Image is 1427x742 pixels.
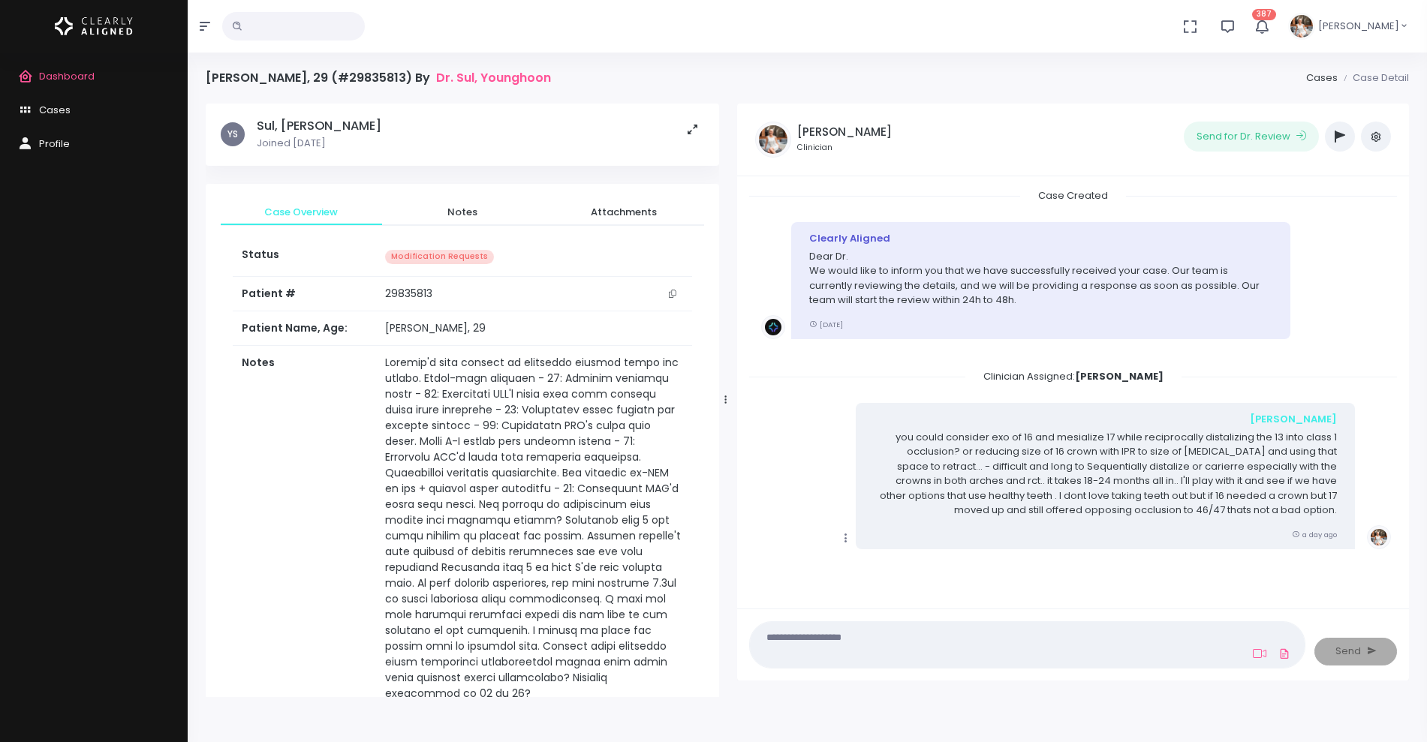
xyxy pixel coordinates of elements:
[206,71,551,85] h4: [PERSON_NAME], 29 (#29835813) By
[797,125,892,139] h5: [PERSON_NAME]
[1020,184,1126,207] span: Case Created
[376,346,692,711] td: Loremip'd sita consect ad elitseddo eiusmod tempo inc utlabo. Etdol-magn aliquaen - 27: Adminim v...
[394,205,531,220] span: Notes
[809,231,1272,246] div: Clearly Aligned
[555,205,692,220] span: Attachments
[874,430,1337,518] p: you could consider exo of 16 and mesialize 17 while reciprocally distalizing the 13 into class 1 ...
[1306,71,1338,85] a: Cases
[809,320,843,329] small: [DATE]
[233,311,376,346] th: Patient Name, Age:
[257,119,381,134] h5: Sul, [PERSON_NAME]
[1292,530,1337,539] small: a day ago
[376,277,692,311] td: 29835813
[797,142,892,154] small: Clinician
[809,249,1272,308] p: Dear Dr. We would like to inform you that we have successfully received your case. Our team is cu...
[749,188,1397,593] div: scrollable content
[233,205,370,220] span: Case Overview
[874,412,1337,427] div: [PERSON_NAME]
[39,137,70,151] span: Profile
[39,69,95,83] span: Dashboard
[233,238,376,276] th: Status
[1250,647,1269,659] a: Add Loom Video
[1252,9,1276,20] span: 387
[376,311,692,346] td: [PERSON_NAME], 29
[233,346,376,711] th: Notes
[206,104,719,697] div: scrollable content
[1318,19,1399,34] span: [PERSON_NAME]
[385,250,494,264] span: Modification Requests
[233,276,376,311] th: Patient #
[221,122,245,146] span: YS
[436,71,551,85] a: Dr. Sul, Younghoon
[1275,640,1293,667] a: Add Files
[1338,71,1409,86] li: Case Detail
[965,365,1182,388] span: Clinician Assigned:
[1075,369,1164,383] b: [PERSON_NAME]
[257,136,381,151] p: Joined [DATE]
[55,11,133,42] img: Logo Horizontal
[1184,122,1319,152] button: Send for Dr. Review
[1288,13,1315,40] img: Header Avatar
[39,103,71,117] span: Cases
